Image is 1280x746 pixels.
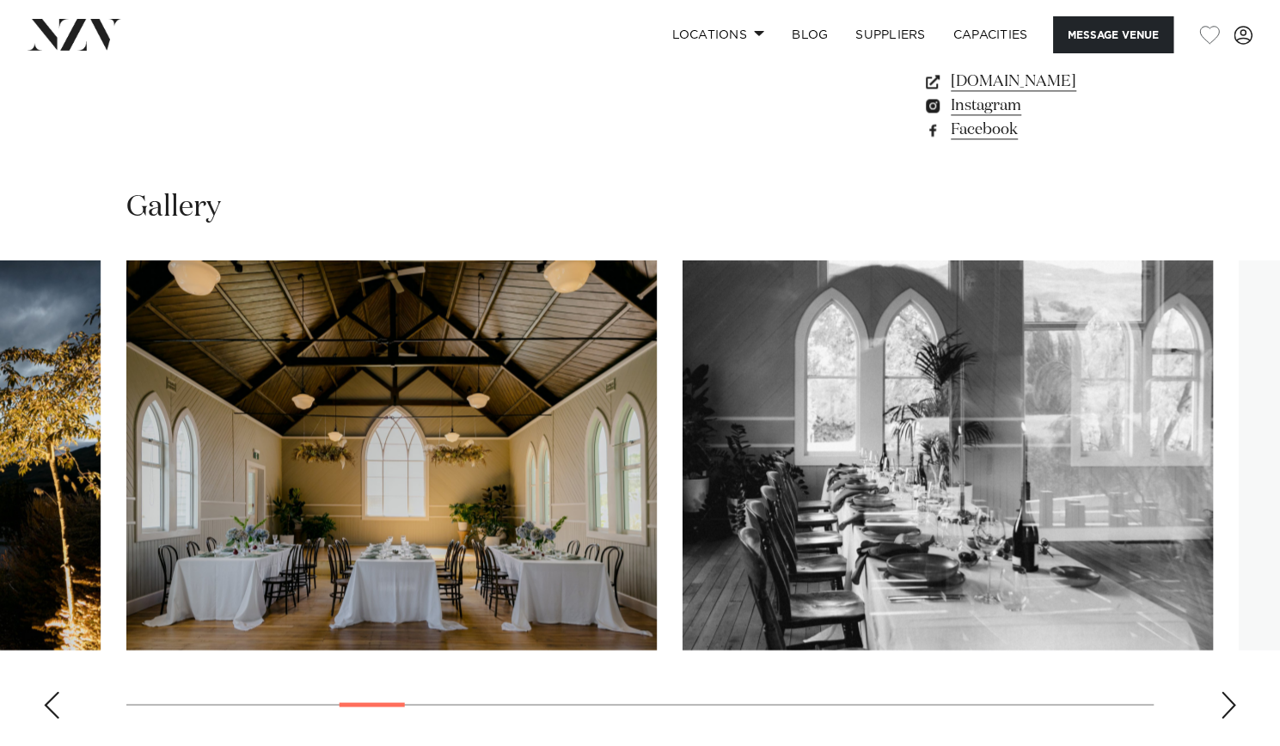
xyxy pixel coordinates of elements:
[922,70,1154,94] a: [DOMAIN_NAME]
[126,188,221,227] h2: Gallery
[1053,16,1173,53] button: Message Venue
[940,16,1042,53] a: Capacities
[922,118,1154,142] a: Facebook
[658,16,778,53] a: Locations
[683,260,1213,650] swiper-slide: 8 / 29
[922,94,1154,118] a: Instagram
[842,16,939,53] a: SUPPLIERS
[28,19,121,50] img: nzv-logo.png
[126,260,657,650] swiper-slide: 7 / 29
[778,16,842,53] a: BLOG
